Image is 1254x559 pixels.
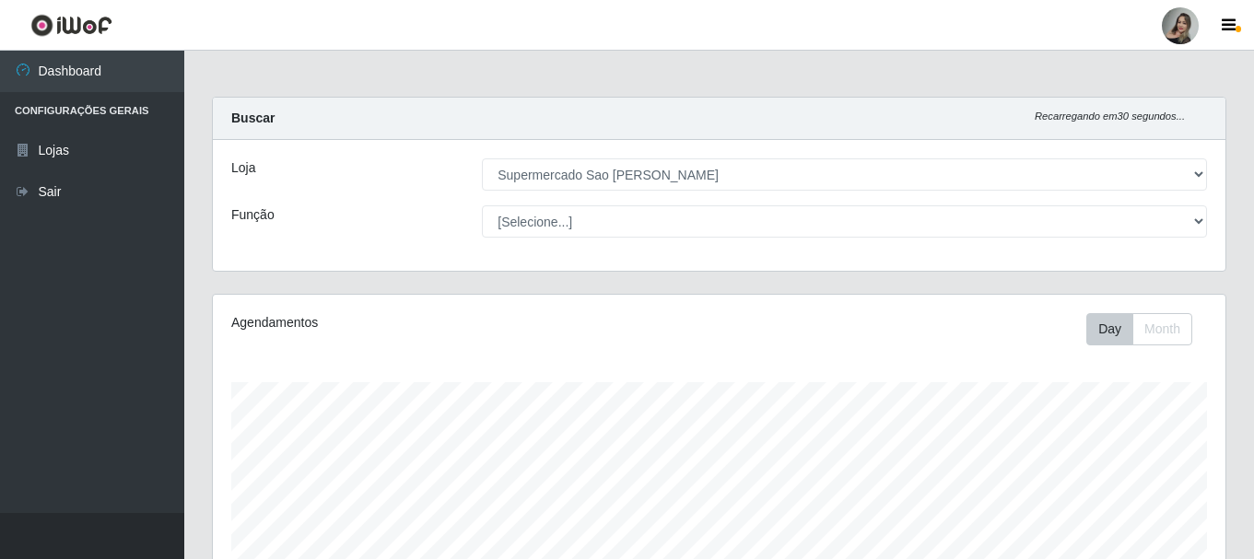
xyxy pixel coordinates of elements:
button: Day [1086,313,1133,345]
label: Função [231,205,275,225]
div: Toolbar with button groups [1086,313,1207,345]
i: Recarregando em 30 segundos... [1035,111,1185,122]
label: Loja [231,158,255,178]
div: Agendamentos [231,313,622,332]
div: First group [1086,313,1192,345]
button: Month [1132,313,1192,345]
img: CoreUI Logo [30,14,112,37]
strong: Buscar [231,111,275,125]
